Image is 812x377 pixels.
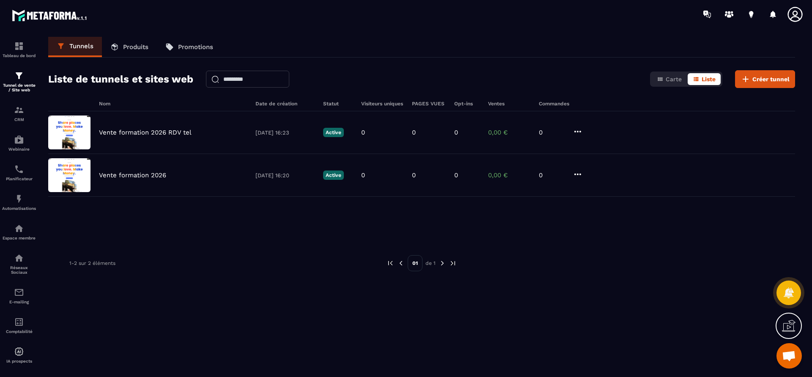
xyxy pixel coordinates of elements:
[361,101,403,107] h6: Visiteurs uniques
[48,37,102,57] a: Tunnels
[48,116,91,149] img: image
[14,105,24,115] img: formation
[752,75,790,83] span: Créer tunnel
[776,343,802,369] a: Ouvrir le chat
[2,206,36,211] p: Automatisations
[99,101,247,107] h6: Nom
[99,129,192,136] p: Vente formation 2026 RDV tel
[2,247,36,281] a: social-networksocial-networkRéseaux Sociaux
[2,281,36,311] a: emailemailE-mailing
[157,37,222,57] a: Promotions
[2,329,36,334] p: Comptabilité
[425,260,436,267] p: de 1
[454,101,480,107] h6: Opt-ins
[412,171,416,179] p: 0
[688,73,721,85] button: Liste
[123,43,148,51] p: Produits
[412,101,446,107] h6: PAGES VUES
[702,76,716,83] span: Liste
[323,171,344,180] p: Active
[14,164,24,174] img: scheduler
[449,259,457,267] img: next
[2,311,36,340] a: accountantaccountantComptabilité
[102,37,157,57] a: Produits
[323,128,344,137] p: Active
[2,217,36,247] a: automationsautomationsEspace membre
[14,194,24,204] img: automations
[539,171,564,179] p: 0
[666,76,682,83] span: Carte
[454,129,458,136] p: 0
[412,129,416,136] p: 0
[69,42,93,50] p: Tunnels
[397,259,405,267] img: prev
[14,71,24,81] img: formation
[178,43,213,51] p: Promotions
[2,117,36,122] p: CRM
[2,83,36,92] p: Tunnel de vente / Site web
[48,71,193,88] h2: Liste de tunnels et sites web
[255,101,315,107] h6: Date de création
[735,70,795,88] button: Créer tunnel
[2,359,36,363] p: IA prospects
[454,171,458,179] p: 0
[2,265,36,275] p: Réseaux Sociaux
[488,171,530,179] p: 0,00 €
[439,259,446,267] img: next
[2,300,36,304] p: E-mailing
[539,129,564,136] p: 0
[2,187,36,217] a: automationsautomationsAutomatisations
[323,101,353,107] h6: Statut
[539,101,569,107] h6: Commandes
[69,260,115,266] p: 1-2 sur 2 éléments
[14,287,24,297] img: email
[2,128,36,158] a: automationsautomationsWebinaire
[2,35,36,64] a: formationformationTableau de bord
[361,129,365,136] p: 0
[14,347,24,357] img: automations
[14,135,24,145] img: automations
[12,8,88,23] img: logo
[2,99,36,128] a: formationformationCRM
[99,171,166,179] p: Vente formation 2026
[48,158,91,192] img: image
[255,129,315,136] p: [DATE] 16:23
[2,236,36,240] p: Espace membre
[387,259,394,267] img: prev
[14,223,24,234] img: automations
[14,253,24,263] img: social-network
[361,171,365,179] p: 0
[2,147,36,151] p: Webinaire
[408,255,422,271] p: 01
[2,158,36,187] a: schedulerschedulerPlanificateur
[2,176,36,181] p: Planificateur
[14,317,24,327] img: accountant
[14,41,24,51] img: formation
[652,73,687,85] button: Carte
[488,129,530,136] p: 0,00 €
[2,64,36,99] a: formationformationTunnel de vente / Site web
[255,172,315,179] p: [DATE] 16:20
[2,53,36,58] p: Tableau de bord
[488,101,530,107] h6: Ventes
